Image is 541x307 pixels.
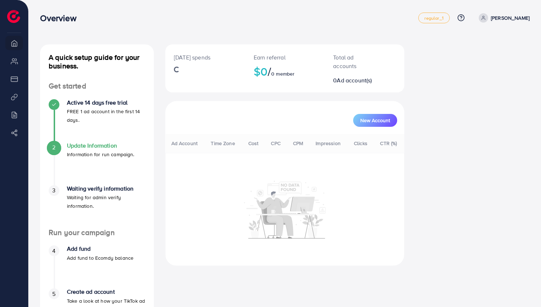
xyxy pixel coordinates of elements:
[67,142,135,149] h4: Update Information
[491,14,530,22] p: [PERSON_NAME]
[67,150,135,159] p: Information for run campaign.
[7,10,20,23] img: logo
[40,142,154,185] li: Update Information
[40,82,154,91] h4: Get started
[67,185,145,192] h4: Waiting verify information
[353,114,397,127] button: New Account
[67,193,145,210] p: Waiting for admin verify information.
[40,185,154,228] li: Waiting verify information
[52,143,55,152] span: 2
[52,290,55,298] span: 5
[254,53,316,62] p: Earn referral
[40,245,154,288] li: Add fund
[67,245,133,252] h4: Add fund
[424,16,443,20] span: regular_1
[67,288,145,295] h4: Create ad account
[67,107,145,124] p: FREE 1 ad account in the first 14 days.
[254,64,316,78] h2: $0
[360,118,390,123] span: New Account
[174,53,237,62] p: [DATE] spends
[67,254,133,262] p: Add fund to Ecomdy balance
[476,13,530,23] a: [PERSON_NAME]
[40,228,154,237] h4: Run your campaign
[52,186,55,195] span: 3
[337,76,372,84] span: Ad account(s)
[271,70,294,77] span: 0 member
[418,13,449,23] a: regular_1
[333,53,376,70] p: Total ad accounts
[268,63,271,80] span: /
[333,77,376,84] h2: 0
[40,53,154,70] h4: A quick setup guide for your business.
[52,247,55,255] span: 4
[40,99,154,142] li: Active 14 days free trial
[67,99,145,106] h4: Active 14 days free trial
[40,13,82,23] h3: Overview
